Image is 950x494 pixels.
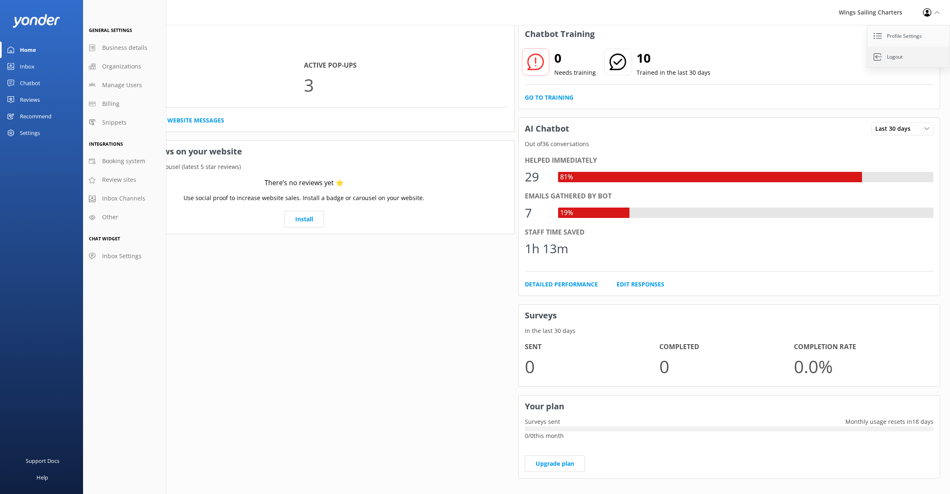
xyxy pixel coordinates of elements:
[83,113,166,132] a: Snippets
[525,431,933,440] p: 0 / 0 this month
[102,157,145,166] span: Booking system
[519,305,940,326] h3: Surveys
[20,42,36,58] div: Home
[89,235,120,242] span: Chat Widget
[20,108,51,125] div: Recommend
[83,247,166,266] a: Inbox Settings
[102,175,136,184] span: Review sites
[519,139,940,149] p: Out of 36 conversations
[519,326,940,335] p: In the last 30 days
[637,68,710,77] p: Trained in the last 30 days
[558,208,575,218] div: 19%
[102,81,142,90] span: Manage Users
[100,71,304,99] p: 36
[794,342,928,352] h4: Completion Rate
[554,48,596,68] h2: 0
[83,95,166,113] a: Billing
[102,194,145,203] span: Inbox Channels
[525,342,659,352] h4: Sent
[83,152,166,171] a: Booking system
[20,75,40,91] div: Chatbot
[37,469,48,486] div: Help
[525,280,598,289] a: Detailed Performance
[519,23,601,45] h3: Chatbot Training
[659,342,794,352] h4: Completed
[20,58,34,75] div: Inbox
[558,172,575,183] div: 81%
[525,93,573,102] a: Go to Training
[525,167,550,187] div: 29
[839,417,940,426] p: Monthly usage resets in 18 days
[637,48,710,68] h2: 10
[20,91,40,108] div: Reviews
[102,118,127,127] span: Snippets
[12,14,60,28] img: yonder-white-logo.png
[554,68,596,77] p: Needs training
[525,227,933,238] div: Staff time saved
[284,211,324,227] a: Install
[659,352,794,380] p: 0
[26,452,59,469] div: Support Docs
[794,352,928,380] p: 0.0 %
[519,417,566,426] p: Surveys sent
[875,124,916,133] span: Last 30 days
[102,252,142,261] span: Inbox Settings
[525,155,933,166] div: Helped immediately
[525,203,550,223] div: 7
[20,125,40,141] div: Settings
[83,171,166,189] a: Review sites
[102,213,118,222] span: Other
[519,118,575,139] h3: AI Chatbot
[102,99,120,108] span: Billing
[304,71,508,99] p: 3
[93,45,514,54] p: In the last 30 days
[525,455,585,472] a: Upgrade plan
[93,23,514,45] h3: Website Chat
[525,239,568,259] div: 1h 13m
[102,62,141,71] span: Organizations
[184,193,424,203] p: Use social proof to increase website sales. Install a badge or carousel on your website.
[102,43,147,52] span: Business details
[83,208,166,227] a: Other
[617,280,664,289] a: Edit Responses
[264,178,344,188] div: There’s no reviews yet ⭐
[83,57,166,76] a: Organizations
[525,352,659,380] p: 0
[93,162,514,171] p: Your current review carousel (latest 5 star reviews)
[89,141,123,147] span: Integrations
[519,396,940,417] h3: Your plan
[83,76,166,95] a: Manage Users
[89,27,132,33] span: General Settings
[93,141,514,162] h3: Showcase reviews on your website
[525,191,933,202] div: Emails gathered by bot
[83,39,166,57] a: Business details
[167,116,224,125] a: Website Messages
[100,60,304,71] h4: Conversations
[83,189,166,208] a: Inbox Channels
[304,60,508,71] h4: Active Pop-ups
